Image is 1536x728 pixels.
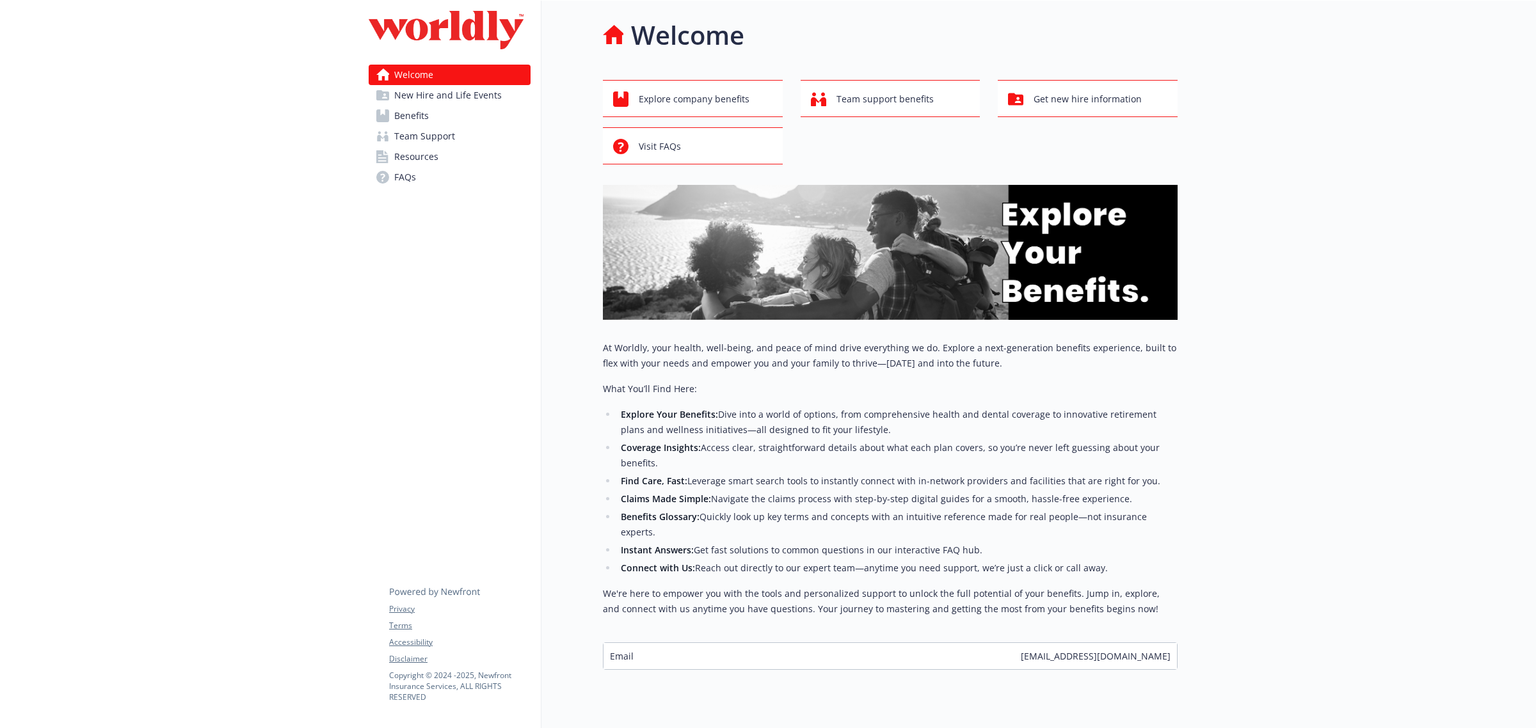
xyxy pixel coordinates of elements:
span: Visit FAQs [639,134,681,159]
strong: Connect with Us: [621,562,695,574]
button: Explore company benefits [603,80,783,117]
span: FAQs [394,167,416,187]
a: FAQs [369,167,531,187]
span: Resources [394,146,438,167]
li: Leverage smart search tools to instantly connect with in-network providers and facilities that ar... [617,473,1178,489]
a: Disclaimer [389,653,530,665]
span: Welcome [394,65,433,85]
span: Team Support [394,126,455,146]
p: Copyright © 2024 - 2025 , Newfront Insurance Services, ALL RIGHTS RESERVED [389,670,530,702]
a: Team Support [369,126,531,146]
a: Accessibility [389,637,530,648]
button: Visit FAQs [603,127,783,164]
a: New Hire and Life Events [369,85,531,106]
span: Explore company benefits [639,87,749,111]
li: Quickly look up key terms and concepts with an intuitive reference made for real people—not insur... [617,509,1178,540]
p: At Worldly, your health, well-being, and peace of mind drive everything we do. Explore a next-gen... [603,340,1178,371]
button: Team support benefits [801,80,980,117]
strong: Instant Answers: [621,544,694,556]
li: Get fast solutions to common questions in our interactive FAQ hub. [617,542,1178,558]
strong: Find Care, Fast: [621,475,687,487]
li: Navigate the claims process with step-by-step digital guides for a smooth, hassle-free experience. [617,491,1178,507]
li: Access clear, straightforward details about what each plan covers, so you’re never left guessing ... [617,440,1178,471]
img: overview page banner [603,185,1178,320]
a: Welcome [369,65,531,85]
span: Get new hire information [1034,87,1142,111]
li: Dive into a world of options, from comprehensive health and dental coverage to innovative retirem... [617,407,1178,438]
a: Resources [369,146,531,167]
a: Terms [389,620,530,631]
span: [EMAIL_ADDRESS][DOMAIN_NAME] [1021,649,1171,663]
strong: Claims Made Simple: [621,493,711,505]
li: Reach out directly to our expert team—anytime you need support, we’re just a click or call away. [617,560,1178,576]
span: Email [610,649,634,663]
strong: Coverage Insights: [621,441,701,454]
p: We're here to empower you with the tools and personalized support to unlock the full potential of... [603,586,1178,617]
span: Benefits [394,106,429,126]
button: Get new hire information [998,80,1178,117]
a: Privacy [389,603,530,615]
p: What You’ll Find Here: [603,381,1178,397]
strong: Explore Your Benefits: [621,408,718,420]
strong: Benefits Glossary: [621,510,700,523]
span: New Hire and Life Events [394,85,502,106]
a: Benefits [369,106,531,126]
h1: Welcome [631,16,744,54]
span: Team support benefits [836,87,934,111]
